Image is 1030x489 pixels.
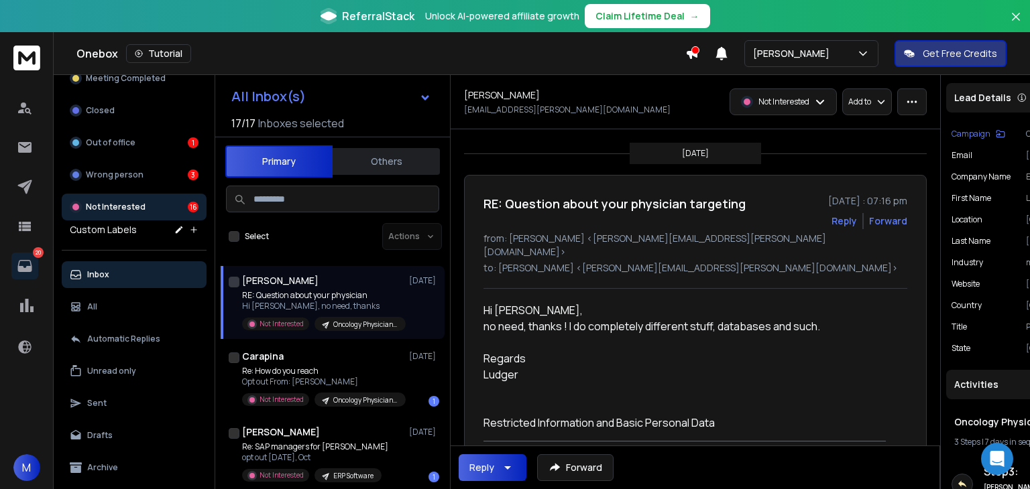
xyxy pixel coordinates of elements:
button: Archive [62,454,207,481]
p: Oncology Physicians List [333,320,398,330]
button: All [62,293,207,320]
p: [DATE] [682,148,709,159]
h3: Inboxes selected [258,115,344,131]
button: Reply [459,454,526,481]
p: [DATE] : 07:16 pm [828,194,907,208]
p: opt out [DATE], Oct [242,452,388,463]
a: 20 [11,253,38,279]
div: Open Intercom Messenger [981,443,1013,475]
p: title [952,322,967,332]
button: Forward [537,454,614,481]
p: Archive [87,462,118,473]
h1: RE: Question about your physician targeting [483,194,746,213]
button: Claim Lifetime Deal→ [585,4,710,28]
button: Tutorial [126,44,191,63]
button: Meeting Completed [62,65,207,92]
p: Inbox [87,269,109,280]
p: Wrong person [86,169,144,180]
p: All [87,301,97,312]
p: Oncology Physicians List [333,395,398,405]
p: Drafts [87,430,113,441]
button: All Inbox(s) [221,83,442,110]
p: Meeting Completed [86,73,166,84]
button: Sent [62,390,207,417]
p: website [952,279,980,289]
p: Not Interested [758,96,809,107]
p: Closed [86,105,115,116]
p: [EMAIL_ADDRESS][PERSON_NAME][DOMAIN_NAME] [464,104,671,115]
h1: [PERSON_NAME] [242,425,320,439]
p: First Name [952,193,991,204]
button: Get Free Credits [895,40,1007,67]
button: Automatic Replies [62,326,207,352]
p: industry [952,257,983,268]
div: Onebox [76,44,685,63]
div: 3 [188,169,198,180]
p: from: [PERSON_NAME] <[PERSON_NAME][EMAIL_ADDRESS][PERSON_NAME][DOMAIN_NAME]> [483,232,907,259]
p: Sent [87,398,107,409]
p: Get Free Credits [923,47,997,60]
p: [DATE] [409,351,439,362]
button: Inbox [62,261,207,288]
p: Not Interested [260,319,304,329]
p: Automatic Replies [87,334,160,344]
div: 1 [428,472,439,482]
div: Forward [869,214,907,228]
p: to: [PERSON_NAME] <[PERSON_NAME][EMAIL_ADDRESS][PERSON_NAME][DOMAIN_NAME]> [483,261,907,275]
h1: [PERSON_NAME] [242,274,319,287]
button: Not Interested16 [62,194,207,220]
button: Close banner [1007,8,1025,40]
button: Closed [62,97,207,124]
p: location [952,214,982,225]
p: Unread only [87,366,136,376]
p: Opt out From: [PERSON_NAME] [242,376,403,387]
button: M [13,454,40,481]
button: Unread only [62,358,207,385]
div: Reply [469,461,494,474]
p: ERP Software [333,471,374,481]
h3: Custom Labels [70,223,137,236]
p: [DATE] [409,275,439,286]
p: State [952,343,970,354]
p: Not Interested [260,470,304,480]
p: Company Name [952,171,1011,182]
p: Campaign [952,129,990,139]
h1: [PERSON_NAME] [464,88,540,102]
span: → [690,9,699,23]
span: 17 / 17 [231,115,255,131]
p: Last Name [952,236,990,247]
h1: All Inbox(s) [231,90,306,103]
p: Not Interested [86,202,146,212]
p: Re: How do you reach [242,366,403,376]
p: Email [952,150,972,161]
div: 16 [188,202,198,212]
div: 1 [428,396,439,407]
button: Others [333,147,440,176]
span: 3 Steps [954,436,980,447]
button: Out of office1 [62,129,207,156]
div: 1 [188,137,198,148]
p: Add to [848,96,871,107]
p: Re: SAP managers for [PERSON_NAME] [242,441,388,452]
p: [PERSON_NAME] [753,47,835,60]
label: Select [245,231,269,242]
button: Reply [832,214,857,228]
p: RE: Question about your physician [242,290,403,301]
p: Hi [PERSON_NAME], no need, thanks [242,301,403,311]
h1: Carapina [242,350,284,363]
p: 20 [33,247,44,258]
p: Lead Details [954,91,1011,104]
p: Out of office [86,137,135,148]
button: Wrong person3 [62,161,207,188]
p: [DATE] [409,427,439,437]
button: Campaign [952,129,1005,139]
p: Not Interested [260,395,304,405]
button: Primary [225,145,333,178]
button: Drafts [62,422,207,449]
p: Country [952,300,982,311]
span: ReferralStack [342,8,414,24]
p: Unlock AI-powered affiliate growth [425,9,579,23]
